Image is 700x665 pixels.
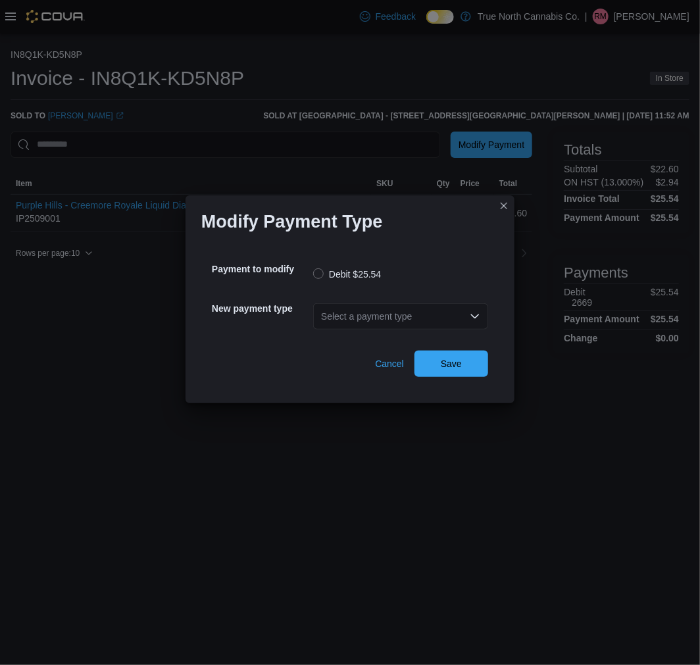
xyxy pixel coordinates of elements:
[212,295,311,322] h5: New payment type
[496,198,512,214] button: Closes this modal window
[313,266,381,282] label: Debit $25.54
[201,211,383,232] h1: Modify Payment Type
[321,308,322,324] input: Accessible screen reader label
[414,351,488,377] button: Save
[470,311,480,322] button: Open list of options
[375,357,404,370] span: Cancel
[370,351,409,377] button: Cancel
[212,256,311,282] h5: Payment to modify
[441,357,462,370] span: Save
